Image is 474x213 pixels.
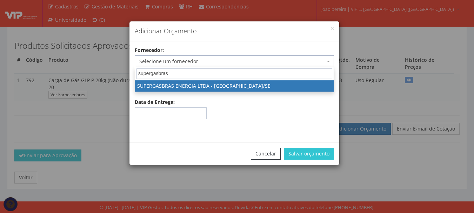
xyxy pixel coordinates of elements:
span: Selecione um fornecedor [135,55,334,67]
button: Cancelar [251,148,281,160]
label: Data de Entrega: [135,99,175,106]
li: SUPERGASBRAS ENERGIA LTDA - [GEOGRAPHIC_DATA]/SE [135,80,334,92]
h4: Adicionar Orçamento [135,27,334,36]
label: Fornecedor: [135,47,164,54]
button: Salvar orçamento [284,148,334,160]
span: Selecione um fornecedor [139,58,325,65]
